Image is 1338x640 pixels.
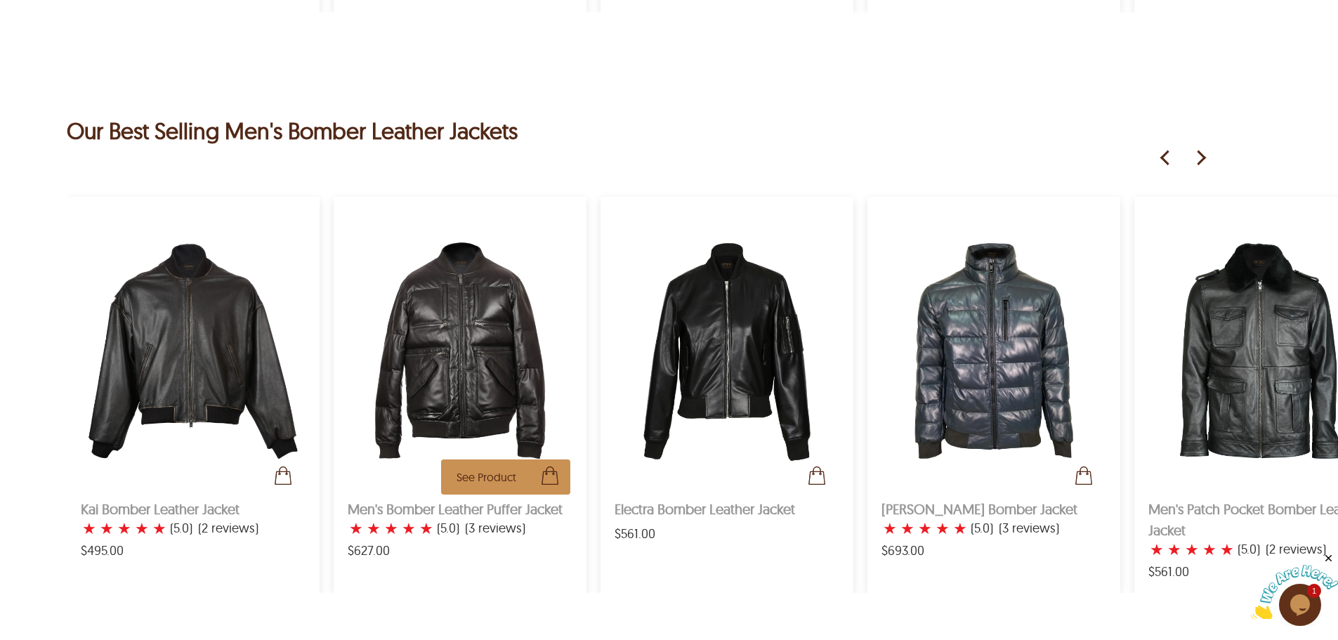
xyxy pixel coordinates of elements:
[1190,148,1211,169] img: right-arrow-icon
[615,499,839,520] h2: Electra Bomber Leather Jacket
[808,466,825,485] img: cart-icon-v1
[67,114,1338,148] h2: Our Best Selling Men's Bomber Leather Jackets
[881,211,1106,492] img: Henry Puffer Bomber Jacket
[135,521,149,535] label: 4 rating
[81,544,124,558] span: $495.00
[881,211,1106,558] a: Henry Puffer Bomber Jacketcart-icon-v1[PERSON_NAME] Bomber Jacket★★★★★(5.0)(3 reviews) $693.00
[81,499,306,520] h2: Kai Bomber Leather Jacket
[348,211,572,558] a: Men's Bomber Leather Puffer JacketSee Productcart-icon-v1Men's Bomber Leather Puffer Jacket★★★★★(...
[419,521,433,535] label: 5 rating
[81,211,306,492] img: Kai Bomber Leather Jacket
[441,459,570,495] span: See Product
[615,527,655,541] span: $561.00
[275,466,291,485] img: cart-icon-v1
[881,499,1106,520] h2: [PERSON_NAME] Bomber Jacket
[953,521,967,535] label: 5 rating
[348,499,572,520] h2: Men's Bomber Leather Puffer Jacket
[170,521,192,535] label: (5.0)
[348,544,390,558] span: $627.00
[348,211,572,492] img: Men's Bomber Leather Puffer Jacket
[936,521,950,535] label: 4 rating
[82,521,96,535] label: 1 rating
[1220,542,1234,556] label: 5 rating
[542,466,558,485] img: cart-icon-v1
[615,211,839,541] a: Electra Bomber Leather Jacketcart-icon-v1Electra Bomber Leather Jacket $561.00
[971,521,993,535] label: (5.0)
[1185,542,1199,556] label: 3 rating
[1155,148,1176,169] img: left-arrow-icon
[881,544,924,558] span: $693.00
[918,521,932,535] label: 3 rating
[1167,542,1181,556] label: 2 rating
[615,211,839,492] img: Electra Bomber Leather Jacket
[117,521,131,535] label: 3 rating
[367,521,381,535] label: 2 rating
[81,211,306,558] a: Kai Bomber Leather Jacketcart-icon-v1Kai Bomber Leather Jacket★★★★★(5.0)(2 reviews) $495.00
[1238,542,1260,556] label: (5.0)
[1150,542,1164,556] label: 1 rating
[1251,552,1338,619] iframe: chat widget
[1202,542,1216,556] label: 4 rating
[465,521,525,535] span: (3 reviews)
[100,521,114,535] label: 2 rating
[349,521,363,535] label: 1 rating
[900,521,914,535] label: 2 rating
[1075,466,1092,485] img: cart-icon-v1
[999,521,1059,535] span: (3 reviews)
[198,521,258,535] span: (2 reviews)
[437,521,459,535] label: (5.0)
[1266,542,1326,556] span: (2 reviews)
[402,521,416,535] label: 4 rating
[384,521,398,535] label: 3 rating
[883,521,897,535] label: 1 rating
[1148,565,1189,579] span: $561.00
[152,521,166,535] label: 5 rating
